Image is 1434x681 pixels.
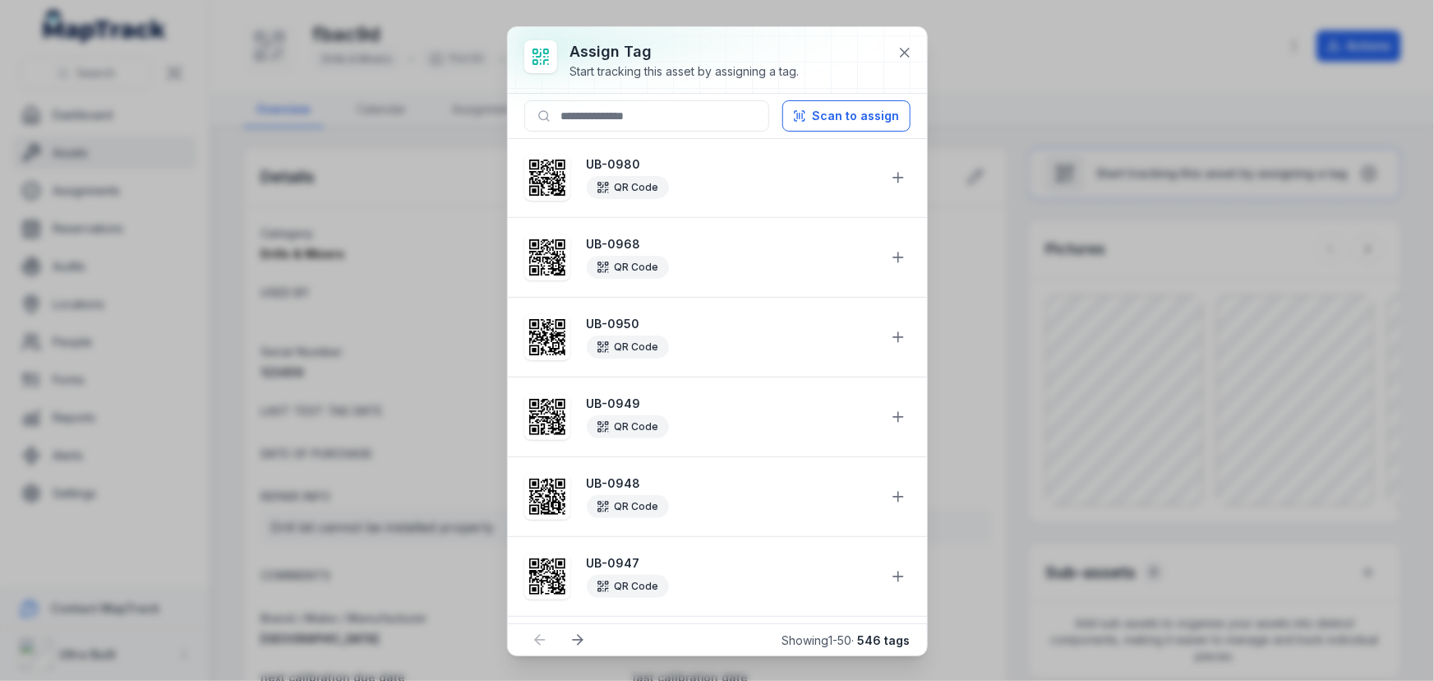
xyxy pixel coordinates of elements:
[782,633,911,647] span: Showing 1 - 50 ·
[587,495,669,518] div: QR Code
[587,475,876,492] strong: UB-0948
[858,633,911,647] strong: 546 tags
[587,236,876,252] strong: UB-0968
[587,176,669,199] div: QR Code
[570,63,800,80] div: Start tracking this asset by assigning a tag.
[587,256,669,279] div: QR Code
[587,555,876,572] strong: UB-0947
[587,336,669,359] div: QR Code
[587,396,876,412] strong: UB-0949
[587,575,669,598] div: QR Code
[570,40,800,63] h3: Assign tag
[587,156,876,173] strong: UB-0980
[587,415,669,438] div: QR Code
[587,316,876,332] strong: UB-0950
[782,100,911,132] button: Scan to assign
